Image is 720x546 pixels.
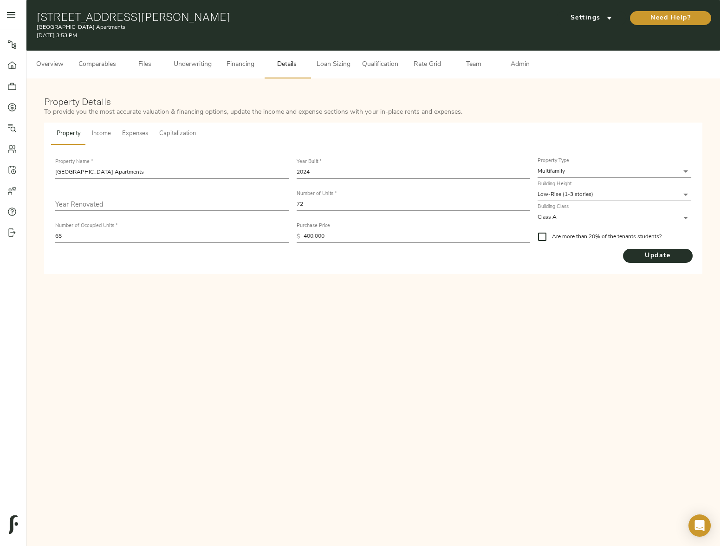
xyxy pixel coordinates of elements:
span: Admin [502,59,538,71]
button: Need Help? [630,11,711,25]
span: Financing [223,59,258,71]
button: Update [623,249,693,263]
span: Income [92,129,111,139]
div: Low-Rise (1-3 stories) [538,188,691,201]
p: [GEOGRAPHIC_DATA] Apartments [37,23,485,32]
span: Overview [32,59,67,71]
span: Files [127,59,162,71]
span: Comparables [78,59,116,71]
span: Details [269,59,305,71]
label: Building Class [538,205,569,210]
h3: Property Details [44,96,702,107]
span: Capitalization [159,129,196,139]
div: Multifamily [538,165,691,178]
label: Purchase Price [297,224,330,229]
span: Expenses [122,129,148,139]
div: Class A [538,211,691,224]
span: Settings [566,13,617,24]
span: Loan Sizing [316,59,351,71]
div: Open Intercom Messenger [688,514,711,537]
span: Team [456,59,491,71]
label: Property Type [538,158,569,163]
span: Underwriting [174,59,212,71]
p: To provide you the most accurate valuation & financing options, update the income and expense sec... [44,107,702,117]
label: Number of Units [297,191,337,196]
label: Building Height [538,182,572,187]
span: Rate Grid [409,59,445,71]
span: Update [623,250,693,262]
button: Settings [557,11,626,25]
span: Qualification [362,59,398,71]
p: [DATE] 3:53 PM [37,32,485,40]
label: Number of Occupied Units [55,224,117,229]
p: $ [297,233,300,241]
span: Need Help? [639,13,702,24]
h1: [STREET_ADDRESS][PERSON_NAME] [37,10,485,23]
span: Property [57,129,81,139]
label: Property Name [55,159,93,164]
label: Year Built [297,159,321,164]
span: Are more than 20% of the tenants students? [552,233,662,241]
